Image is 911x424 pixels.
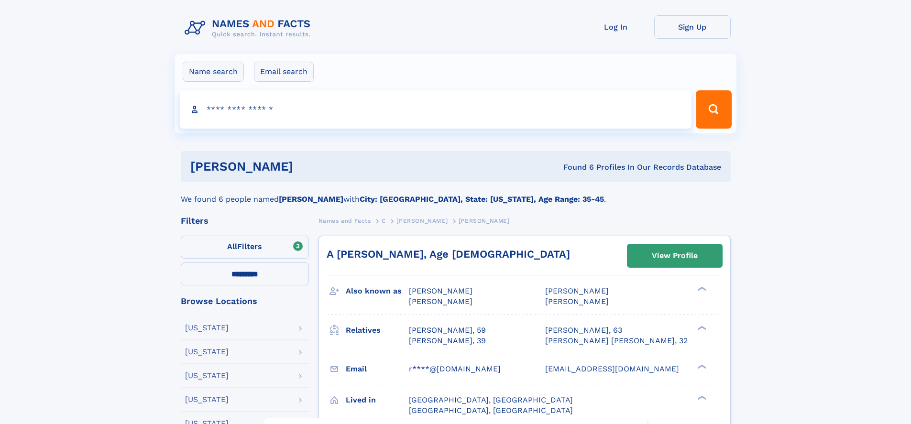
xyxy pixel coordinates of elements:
[318,215,371,227] a: Names and Facts
[695,363,707,370] div: ❯
[382,215,386,227] a: C
[652,245,698,267] div: View Profile
[578,15,654,39] a: Log In
[654,15,731,39] a: Sign Up
[327,248,570,260] a: A [PERSON_NAME], Age [DEMOGRAPHIC_DATA]
[227,242,237,251] span: All
[346,283,409,299] h3: Also known as
[346,392,409,408] h3: Lived in
[181,15,318,41] img: Logo Names and Facts
[396,215,448,227] a: [PERSON_NAME]
[346,361,409,377] h3: Email
[185,348,229,356] div: [US_STATE]
[183,62,244,82] label: Name search
[185,372,229,380] div: [US_STATE]
[346,322,409,338] h3: Relatives
[185,396,229,403] div: [US_STATE]
[545,286,609,295] span: [PERSON_NAME]
[459,217,510,224] span: [PERSON_NAME]
[185,324,229,332] div: [US_STATE]
[190,161,428,173] h1: [PERSON_NAME]
[396,217,448,224] span: [PERSON_NAME]
[360,195,604,204] b: City: [GEOGRAPHIC_DATA], State: [US_STATE], Age Range: 35-45
[545,364,679,373] span: [EMAIL_ADDRESS][DOMAIN_NAME]
[545,336,688,346] a: [PERSON_NAME] [PERSON_NAME], 32
[409,297,472,306] span: [PERSON_NAME]
[409,325,486,336] a: [PERSON_NAME], 59
[695,325,707,331] div: ❯
[695,286,707,292] div: ❯
[279,195,343,204] b: [PERSON_NAME]
[181,217,309,225] div: Filters
[428,162,721,173] div: Found 6 Profiles In Our Records Database
[409,286,472,295] span: [PERSON_NAME]
[382,217,386,224] span: C
[180,90,692,129] input: search input
[409,336,486,346] a: [PERSON_NAME], 39
[627,244,722,267] a: View Profile
[545,325,622,336] a: [PERSON_NAME], 63
[409,406,573,415] span: [GEOGRAPHIC_DATA], [GEOGRAPHIC_DATA]
[181,297,309,305] div: Browse Locations
[409,395,573,404] span: [GEOGRAPHIC_DATA], [GEOGRAPHIC_DATA]
[545,297,609,306] span: [PERSON_NAME]
[181,236,309,259] label: Filters
[696,90,731,129] button: Search Button
[181,182,731,205] div: We found 6 people named with .
[254,62,314,82] label: Email search
[695,394,707,401] div: ❯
